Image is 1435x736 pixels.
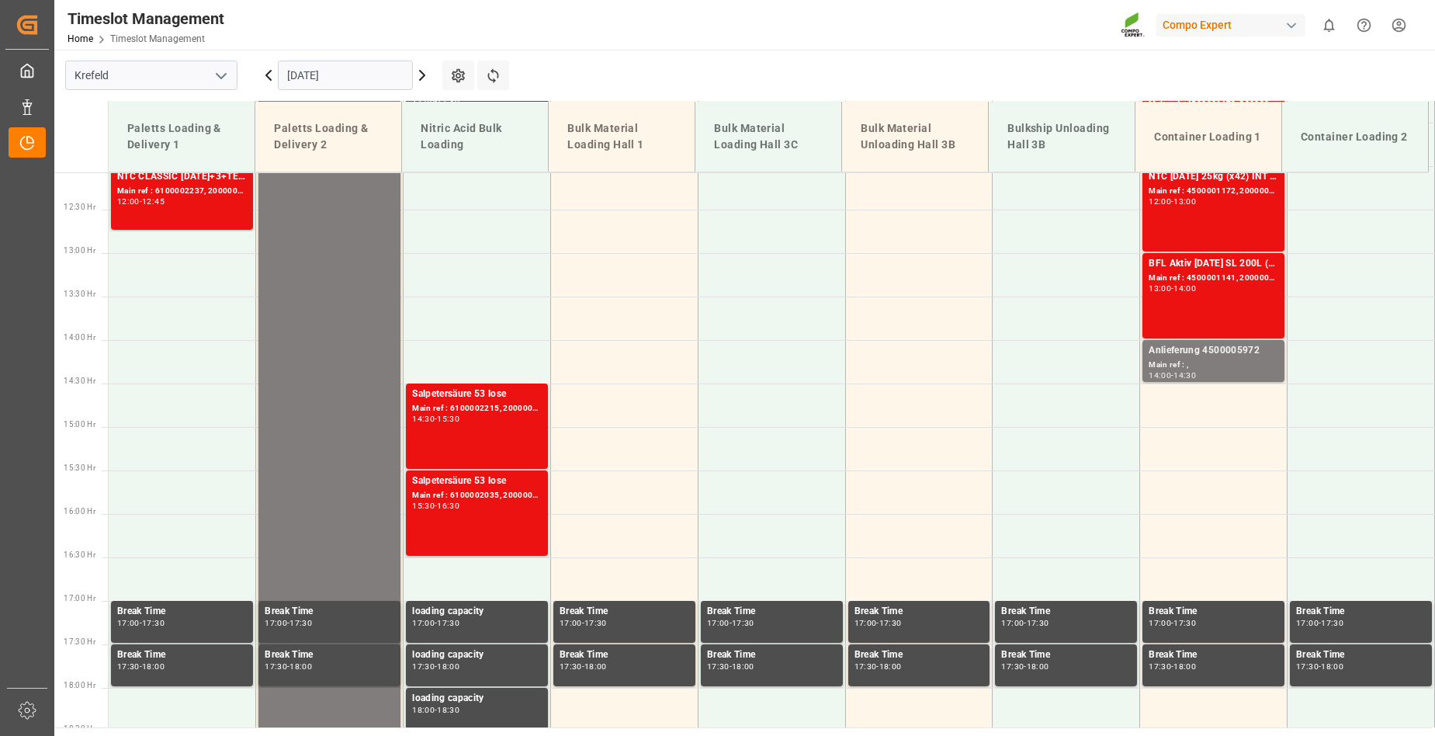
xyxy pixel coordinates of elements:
[68,33,93,44] a: Home
[265,620,287,627] div: 17:00
[707,620,730,627] div: 17:00
[140,663,142,670] div: -
[117,604,247,620] div: Break Time
[1312,8,1347,43] button: show 0 new notifications
[1295,123,1416,151] div: Container Loading 2
[1149,620,1171,627] div: 17:00
[854,620,877,627] div: 17:00
[1319,663,1321,670] div: -
[1149,359,1278,372] div: Main ref : ,
[560,604,689,620] div: Break Time
[708,114,829,159] div: Bulk Material Loading Hall 3C
[142,620,165,627] div: 17:30
[584,620,607,627] div: 17:30
[435,663,437,670] div: -
[142,198,165,205] div: 12:45
[64,681,95,689] span: 18:00 Hr
[854,647,984,663] div: Break Time
[64,420,95,429] span: 15:00 Hr
[707,647,837,663] div: Break Time
[412,387,542,402] div: Salpetersäure 53 lose
[1149,647,1278,663] div: Break Time
[1149,343,1278,359] div: Anlieferung 4500005972
[64,333,95,342] span: 14:00 Hr
[1296,647,1426,663] div: Break Time
[1001,114,1122,159] div: Bulkship Unloading Hall 3B
[435,620,437,627] div: -
[1173,663,1196,670] div: 18:00
[117,169,247,185] div: NTC CLASSIC [DATE]+3+TE 1200kg BB
[1296,663,1319,670] div: 17:30
[1171,663,1173,670] div: -
[560,620,582,627] div: 17:00
[1149,198,1171,205] div: 12:00
[265,604,394,620] div: Break Time
[1171,372,1173,379] div: -
[412,474,542,489] div: Salpetersäure 53 lose
[435,415,437,422] div: -
[117,185,247,198] div: Main ref : 6100002237, 2000001528
[1027,663,1049,670] div: 18:00
[730,663,732,670] div: -
[140,620,142,627] div: -
[121,114,242,159] div: Paletts Loading & Delivery 1
[437,706,459,713] div: 18:30
[265,663,287,670] div: 17:30
[582,620,584,627] div: -
[289,620,312,627] div: 17:30
[412,502,435,509] div: 15:30
[1296,620,1319,627] div: 17:00
[1347,8,1381,43] button: Help Center
[1156,14,1305,36] div: Compo Expert
[876,620,879,627] div: -
[732,663,754,670] div: 18:00
[1319,620,1321,627] div: -
[117,620,140,627] div: 17:00
[1149,256,1278,272] div: BFL Aktiv [DATE] SL 200L (x4) DEBFL Aktiv [DATE] SL 200L (x4) DE;BFL Ca SL 200L (x4) CL,ES,LAT MTO
[876,663,879,670] div: -
[1321,663,1343,670] div: 18:00
[64,290,95,298] span: 13:30 Hr
[879,620,902,627] div: 17:30
[268,114,389,159] div: Paletts Loading & Delivery 2
[1121,12,1146,39] img: Screenshot%202023-09-29%20at%2010.02.21.png_1712312052.png
[1024,620,1026,627] div: -
[1149,372,1171,379] div: 14:00
[437,415,459,422] div: 15:30
[412,489,542,502] div: Main ref : 6100002035, 2000001544
[1149,169,1278,185] div: NTC [DATE] 25kg (x42) INT MTO
[412,706,435,713] div: 18:00
[1173,620,1196,627] div: 17:30
[412,620,435,627] div: 17:00
[1148,123,1269,151] div: Container Loading 1
[64,724,95,733] span: 18:30 Hr
[1171,620,1173,627] div: -
[1001,663,1024,670] div: 17:30
[707,604,837,620] div: Break Time
[1001,647,1131,663] div: Break Time
[879,663,902,670] div: 18:00
[287,620,289,627] div: -
[278,61,413,90] input: DD.MM.YYYY
[412,402,542,415] div: Main ref : 6100002215, 2000001740
[435,706,437,713] div: -
[1001,620,1024,627] div: 17:00
[437,620,459,627] div: 17:30
[412,604,542,620] div: loading capacity
[1024,663,1026,670] div: -
[64,594,95,602] span: 17:00 Hr
[1149,185,1278,198] div: Main ref : 4500001172, 2000001248
[1149,285,1171,292] div: 13:00
[730,620,732,627] div: -
[287,663,289,670] div: -
[64,246,95,255] span: 13:00 Hr
[435,502,437,509] div: -
[854,604,984,620] div: Break Time
[117,198,140,205] div: 12:00
[1173,372,1196,379] div: 14:30
[560,663,582,670] div: 17:30
[209,64,232,88] button: open menu
[64,550,95,559] span: 16:30 Hr
[584,663,607,670] div: 18:00
[1001,604,1131,620] div: Break Time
